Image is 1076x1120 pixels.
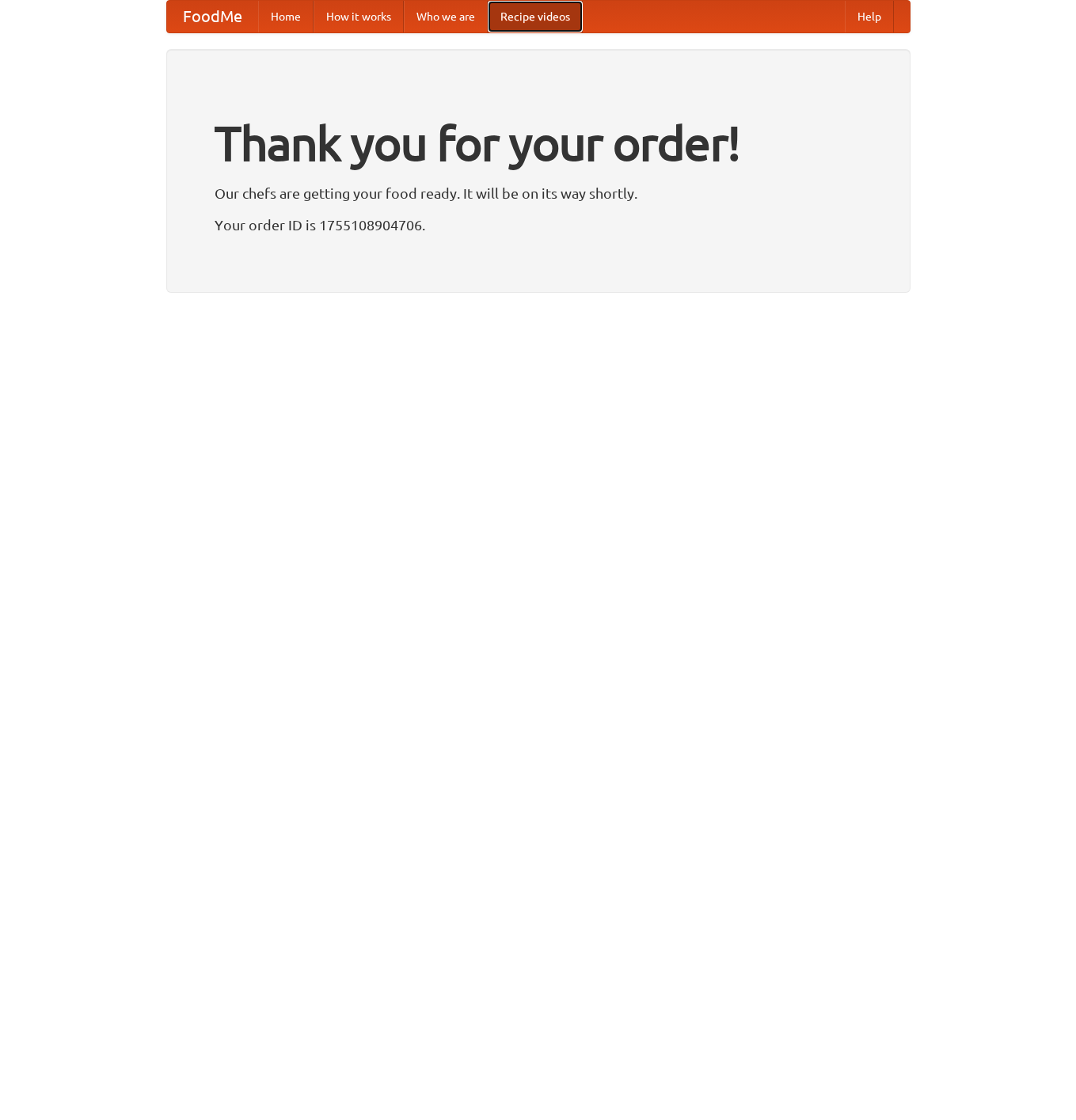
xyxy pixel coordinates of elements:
[845,1,894,32] a: Help
[404,1,488,32] a: Who we are
[488,1,583,32] a: Recipe videos
[215,105,862,181] h1: Thank you for your order!
[215,213,862,237] p: Your order ID is 1755108904706.
[167,1,258,32] a: FoodMe
[314,1,404,32] a: How it works
[258,1,314,32] a: Home
[215,181,862,205] p: Our chefs are getting your food ready. It will be on its way shortly.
